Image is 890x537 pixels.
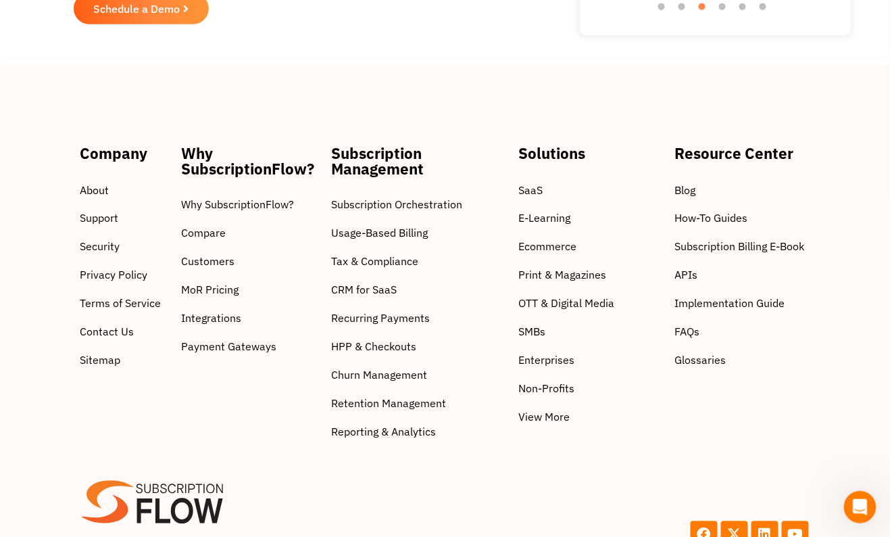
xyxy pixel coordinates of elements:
[332,282,397,298] span: CRM for SaaS
[80,182,168,198] a: About
[518,182,661,198] a: SaaS
[332,225,428,241] span: Usage-Based Billing
[332,225,505,241] a: Usage-Based Billing
[332,310,430,327] span: Recurring Payments
[332,339,505,355] a: HPP & Checkouts
[80,296,162,312] span: Terms of Service
[658,3,672,17] button: 1 of 6
[739,3,753,17] button: 5 of 6
[678,3,692,17] button: 2 of 6
[332,282,505,298] a: CRM for SaaS
[80,352,121,369] span: Sitemap
[518,296,661,312] a: OTT & Digital Media
[332,254,505,270] a: Tax & Compliance
[760,3,773,17] button: 6 of 6
[518,296,614,312] span: OTT & Digital Media
[80,267,148,283] span: Privacy Policy
[332,424,505,440] a: Reporting & Analytics
[181,197,318,213] a: Why SubscriptionFlow?
[80,267,168,283] a: Privacy Policy
[80,324,168,340] a: Contact Us
[674,239,804,255] span: Subscription Billing E-Book
[80,210,168,227] a: Support
[518,352,661,369] a: Enterprises
[719,3,733,17] button: 4 of 6
[332,146,505,177] h4: Subscription Management
[674,210,810,227] a: How-To Guides
[674,239,810,255] a: Subscription Billing E-Book
[80,324,134,340] span: Contact Us
[674,267,810,283] a: APIs
[332,396,505,412] a: Retention Management
[80,146,168,161] h4: Company
[518,210,570,227] span: E-Learning
[518,146,661,161] h4: Solutions
[181,339,276,355] span: Payment Gateways
[181,339,318,355] a: Payment Gateways
[80,239,120,255] span: Security
[332,367,505,383] a: Churn Management
[674,296,785,312] span: Implementation Guide
[518,324,661,340] a: SMBs
[518,381,661,397] a: Non-Profits
[181,197,294,213] span: Why SubscriptionFlow?
[181,146,318,177] h4: Why SubscriptionFlow?
[674,324,810,340] a: FAQs
[518,381,574,397] span: Non-Profits
[80,210,119,227] span: Support
[674,210,747,227] span: How-To Guides
[332,197,505,213] a: Subscription Orchestration
[181,225,226,241] span: Compare
[80,296,168,312] a: Terms of Service
[518,267,606,283] span: Print & Magazines
[332,367,428,383] span: Churn Management
[332,396,447,412] span: Retention Management
[518,239,661,255] a: Ecommerce
[699,3,712,17] button: 3 of 6
[518,210,661,227] a: E-Learning
[80,239,168,255] a: Security
[181,310,241,327] span: Integrations
[181,282,318,298] a: MoR Pricing
[93,3,180,14] span: Schedule a Demo
[181,310,318,327] a: Integrations
[332,254,419,270] span: Tax & Compliance
[518,239,576,255] span: Ecommerce
[674,146,810,161] h4: Resource Center
[518,182,543,198] span: SaaS
[518,409,570,425] span: View More
[674,296,810,312] a: Implementation Guide
[332,424,437,440] span: Reporting & Analytics
[332,339,417,355] span: HPP & Checkouts
[518,267,661,283] a: Print & Magazines
[844,491,876,523] iframe: Intercom live chat
[674,182,695,198] span: Blog
[332,197,463,213] span: Subscription Orchestration
[674,324,699,340] span: FAQs
[674,182,810,198] a: Blog
[518,324,545,340] span: SMBs
[181,225,318,241] a: Compare
[181,282,239,298] span: MoR Pricing
[518,409,661,425] a: View More
[674,352,810,369] a: Glossaries
[674,352,726,369] span: Glossaries
[80,182,109,198] span: About
[181,254,318,270] a: Customers
[674,267,697,283] span: APIs
[80,352,168,369] a: Sitemap
[518,352,574,369] span: Enterprises
[81,481,223,524] img: SF-logo
[181,254,234,270] span: Customers
[332,310,505,327] a: Recurring Payments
